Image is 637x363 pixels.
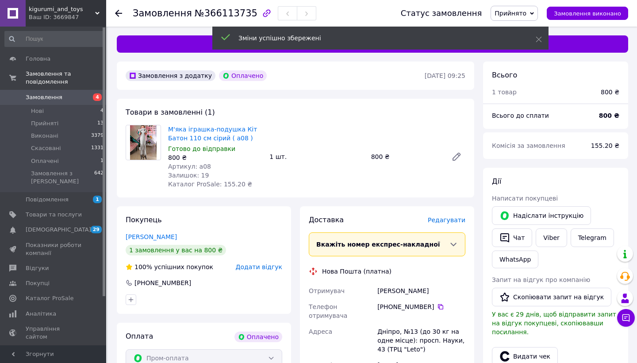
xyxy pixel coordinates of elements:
[29,13,106,21] div: Ваш ID: 3669847
[91,226,102,233] span: 29
[316,241,440,248] span: Вкажіть номер експрес-накладної
[492,288,611,306] button: Скопіювати запит на відгук
[599,112,619,119] b: 800 ₴
[448,148,465,166] a: Редагувати
[401,9,482,18] div: Статус замовлення
[26,211,82,219] span: Товари та послуги
[26,93,62,101] span: Замовлення
[31,144,61,152] span: Скасовані
[309,287,345,294] span: Отримувач
[492,195,558,202] span: Написати покупцеві
[617,309,635,327] button: Чат з покупцем
[492,251,538,268] a: WhatsApp
[168,172,209,179] span: Залишок: 19
[428,216,465,224] span: Редагувати
[266,151,367,163] div: 1 шт.
[168,126,257,142] a: М'яка іграшка-подушка Кіт Батон 110 см сірий ( a08 )
[91,132,104,140] span: 3379
[492,71,517,79] span: Всього
[26,70,106,86] span: Замовлення та повідомлення
[26,55,50,63] span: Головна
[93,196,102,203] span: 1
[492,311,616,336] span: У вас є 29 днів, щоб відправити запит на відгук покупцеві, скопіювавши посилання.
[492,89,517,96] span: 1 товар
[591,142,619,149] span: 155.20 ₴
[320,267,394,276] div: Нова Пошта (платна)
[492,228,532,247] button: Чат
[100,107,104,115] span: 4
[492,276,590,283] span: Запит на відгук про компанію
[126,108,215,116] span: Товари в замовленні (1)
[130,125,156,160] img: М'яка іграшка-подушка Кіт Батон 110 см сірий ( a08 )
[26,226,91,234] span: [DEMOGRAPHIC_DATA]
[126,70,215,81] div: Замовлення з додатку
[126,263,213,271] div: успішних покупок
[492,177,501,185] span: Дії
[26,325,82,341] span: Управління сайтом
[601,88,619,97] div: 800 ₴
[547,7,628,20] button: Замовлення виконано
[126,216,162,224] span: Покупець
[115,9,122,18] div: Повернутися назад
[168,163,211,170] span: Артикул: a08
[134,278,192,287] div: [PHONE_NUMBER]
[168,181,252,188] span: Каталог ProSale: 155.20 ₴
[376,283,467,299] div: [PERSON_NAME]
[134,263,152,270] span: 100%
[97,120,104,127] span: 13
[126,233,177,240] a: [PERSON_NAME]
[93,93,102,101] span: 4
[168,145,235,152] span: Готово до відправки
[376,324,467,357] div: Дніпро, №13 (до 30 кг на одне місце): просп. Науки, 43 (ТРЦ "Leto")
[133,8,192,19] span: Замовлення
[238,34,514,42] div: Зміни успішно збережені
[31,170,94,185] span: Замовлення з [PERSON_NAME]
[219,70,267,81] div: Оплачено
[31,120,58,127] span: Прийняті
[368,151,444,163] div: 800 ₴
[100,157,104,165] span: 1
[29,5,95,13] span: kigurumi_and_toys
[492,206,591,225] button: Надіслати інструкцію
[236,263,282,270] span: Додати відгук
[26,279,50,287] span: Покупці
[425,72,465,79] time: [DATE] 09:25
[31,157,59,165] span: Оплачені
[26,241,82,257] span: Показники роботи компанії
[536,228,567,247] a: Viber
[492,112,549,119] span: Всього до сплати
[492,142,565,149] span: Комісія за замовлення
[31,132,58,140] span: Виконані
[26,264,49,272] span: Відгуки
[234,332,282,342] div: Оплачено
[126,245,226,255] div: 1 замовлення у вас на 800 ₴
[94,170,104,185] span: 642
[495,10,526,17] span: Прийнято
[31,107,44,115] span: Нові
[309,216,344,224] span: Доставка
[309,303,347,319] span: Телефон отримувача
[195,8,257,19] span: №366113735
[91,144,104,152] span: 1331
[168,153,262,162] div: 800 ₴
[126,332,153,340] span: Оплата
[554,10,621,17] span: Замовлення виконано
[571,228,614,247] a: Telegram
[4,31,104,47] input: Пошук
[377,302,465,311] div: [PHONE_NUMBER]
[26,294,73,302] span: Каталог ProSale
[26,196,69,204] span: Повідомлення
[309,328,332,335] span: Адреса
[26,310,56,318] span: Аналітика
